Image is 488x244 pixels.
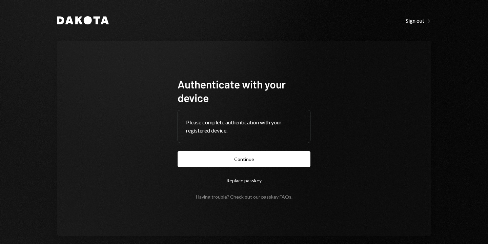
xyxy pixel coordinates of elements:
[186,118,302,135] div: Please complete authentication with your registered device.
[178,77,310,104] h1: Authenticate with your device
[196,194,292,200] div: Having trouble? Check out our .
[178,151,310,167] button: Continue
[406,17,431,24] a: Sign out
[178,172,310,188] button: Replace passkey
[261,194,291,200] a: passkey FAQs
